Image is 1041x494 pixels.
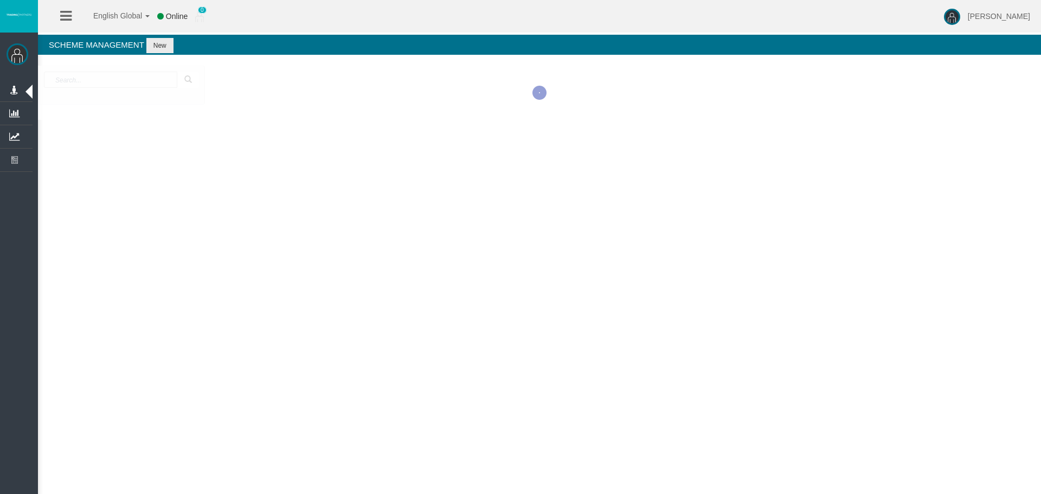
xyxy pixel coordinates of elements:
img: user_small.png [195,11,204,22]
span: Scheme Management [49,40,144,49]
img: user-image [944,9,960,25]
span: English Global [79,11,142,20]
button: New [146,38,173,53]
span: 0 [198,7,207,14]
img: logo.svg [5,12,33,17]
span: Online [166,12,188,21]
span: [PERSON_NAME] [968,12,1030,21]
